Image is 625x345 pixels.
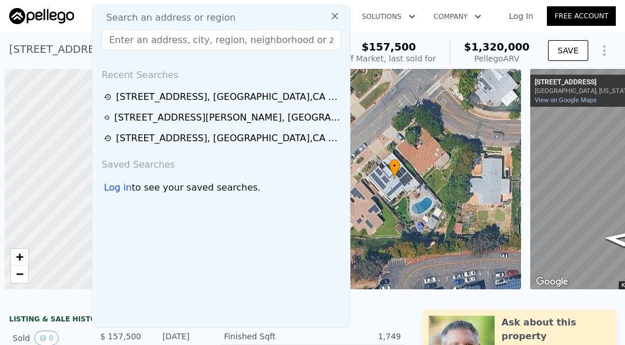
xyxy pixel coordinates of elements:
a: Zoom in [11,249,28,266]
span: $157,500 [362,41,416,53]
button: Solutions [353,6,425,27]
div: 1,749 [312,331,401,342]
input: Enter an address, city, region, neighborhood or zip code [102,29,341,50]
span: • [389,161,400,171]
a: View on Google Maps [535,96,597,104]
span: Search an address or region [97,11,236,25]
span: $ 157,500 [100,332,141,341]
img: Google [533,274,571,289]
a: [STREET_ADDRESS], [GEOGRAPHIC_DATA],CA 92115 [104,131,342,145]
div: Finished Sqft [224,331,312,342]
a: Open this area in Google Maps (opens a new window) [533,274,571,289]
a: Log In [495,10,547,22]
div: Log in [104,181,132,195]
div: Pellego ARV [464,53,530,64]
span: to see your saved searches. [132,181,260,195]
div: Off Market, last sold for [342,53,436,64]
div: [STREET_ADDRESS] , [GEOGRAPHIC_DATA] , CA 92115 [116,131,342,145]
div: [STREET_ADDRESS][PERSON_NAME] , [GEOGRAPHIC_DATA] , CA 92117 [114,111,342,125]
span: − [16,267,24,281]
div: Recent Searches [97,59,345,87]
span: $1,320,000 [464,41,530,53]
div: [STREET_ADDRESS] , [GEOGRAPHIC_DATA] , CA 92111 [9,41,284,57]
a: Zoom out [11,266,28,283]
a: [STREET_ADDRESS], [GEOGRAPHIC_DATA],CA 92111 [104,90,342,104]
button: SAVE [548,40,588,61]
a: Free Account [547,6,616,26]
span: + [16,250,24,264]
button: Company [425,6,491,27]
a: [STREET_ADDRESS][PERSON_NAME], [GEOGRAPHIC_DATA],CA 92117 [104,111,342,125]
div: • [389,159,400,179]
div: Ask about this property [501,316,610,343]
div: Saved Searches [97,149,345,176]
button: Show Options [593,39,616,62]
div: LISTING & SALE HISTORY [9,315,193,326]
img: Pellego [9,8,74,24]
div: [STREET_ADDRESS] , [GEOGRAPHIC_DATA] , CA 92111 [116,90,342,104]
